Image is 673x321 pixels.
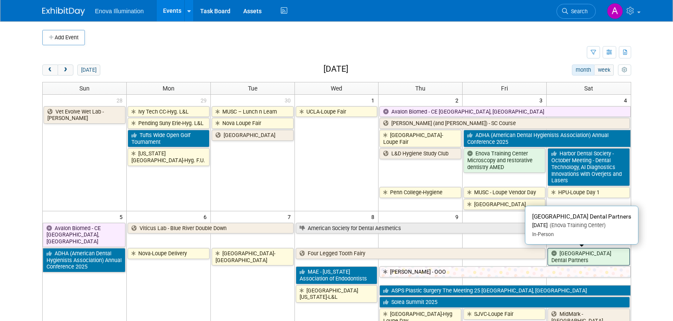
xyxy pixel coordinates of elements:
[128,223,294,234] a: Viticus Lab - Blue River Double Down
[163,85,175,92] span: Mon
[296,266,378,284] a: MAE - [US_STATE] Association of Endodontists
[379,285,630,296] a: ASPS Plastic Surgery The Meeting 25 [GEOGRAPHIC_DATA], [GEOGRAPHIC_DATA]
[200,95,210,105] span: 29
[463,187,545,198] a: MUSC - Loupe Vendor Day
[42,7,85,16] img: ExhibitDay
[379,297,629,308] a: Solea Summit 2025
[79,85,90,92] span: Sun
[296,248,546,259] a: Four Legged Tooth Fairy
[212,248,294,266] a: [GEOGRAPHIC_DATA]-[GEOGRAPHIC_DATA]
[379,118,629,129] a: [PERSON_NAME] (and [PERSON_NAME]) - SC Course
[572,64,594,76] button: month
[594,64,614,76] button: week
[42,64,58,76] button: prev
[296,106,378,117] a: UCLA-Loupe Fair
[532,231,554,237] span: In-Person
[454,211,462,222] span: 9
[463,309,545,320] a: SJVC-Loupe Fair
[119,211,126,222] span: 5
[212,106,294,117] a: MUSC – Lunch n Learn
[58,64,73,76] button: next
[203,211,210,222] span: 6
[623,95,631,105] span: 4
[379,148,461,159] a: L&D Hygiene Study Club
[95,8,144,15] span: Enova Illumination
[454,95,462,105] span: 2
[284,95,294,105] span: 30
[43,223,125,247] a: Avalon Biomed - CE [GEOGRAPHIC_DATA], [GEOGRAPHIC_DATA]
[548,222,606,228] span: (Enova Training Center)
[607,3,623,19] img: Andrea Miller
[296,223,630,234] a: American Society for Dental Aesthetics
[116,95,126,105] span: 28
[618,64,631,76] button: myCustomButton
[548,187,629,198] a: HPU-Loupe Day 1
[463,130,630,147] a: ADHA (American Dental Hygienists Association) Annual Conference 2025
[128,106,210,117] a: Ivy Tech CC-Hyg. L&L
[532,213,631,220] span: [GEOGRAPHIC_DATA] Dental Partners
[128,130,210,147] a: Tufts Wide Open Golf Tournament
[212,118,294,129] a: Nova Loupe Fair
[379,130,461,147] a: [GEOGRAPHIC_DATA]-Loupe Fair
[415,85,425,92] span: Thu
[463,199,545,210] a: [GEOGRAPHIC_DATA]
[539,95,546,105] span: 3
[323,64,348,74] h2: [DATE]
[556,4,596,19] a: Search
[44,106,125,124] a: Vet Evolve Wet Lab - [PERSON_NAME]
[548,248,629,266] a: [GEOGRAPHIC_DATA] Dental Partners
[128,148,210,166] a: [US_STATE][GEOGRAPHIC_DATA]-Hyg. F.U.
[331,85,342,92] span: Wed
[370,95,378,105] span: 1
[296,285,378,303] a: [GEOGRAPHIC_DATA][US_STATE]-L&L
[532,222,631,229] div: [DATE]
[379,266,630,277] a: [PERSON_NAME] - OOO
[501,85,508,92] span: Fri
[463,148,545,172] a: Enova Training Center Microscopy and restorative dentistry AMED
[584,85,593,92] span: Sat
[128,118,210,129] a: Pending Suny Erie-Hyg. L&L
[42,30,85,45] button: Add Event
[568,8,588,15] span: Search
[622,67,627,73] i: Personalize Calendar
[77,64,100,76] button: [DATE]
[287,211,294,222] span: 7
[128,248,210,259] a: Nova-Loupe Delivery
[212,130,294,141] a: [GEOGRAPHIC_DATA]
[379,187,461,198] a: Penn College-Hygiene
[370,211,378,222] span: 8
[379,106,630,117] a: Avalon Biomed - CE [GEOGRAPHIC_DATA], [GEOGRAPHIC_DATA]
[248,85,257,92] span: Tue
[548,148,629,186] a: Harbor Dental Society - October Meeting - Dental Technology, AI Diagnostics Innovations with Over...
[43,248,125,272] a: ADHA (American Dental Hygienists Association) Annual Conference 2025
